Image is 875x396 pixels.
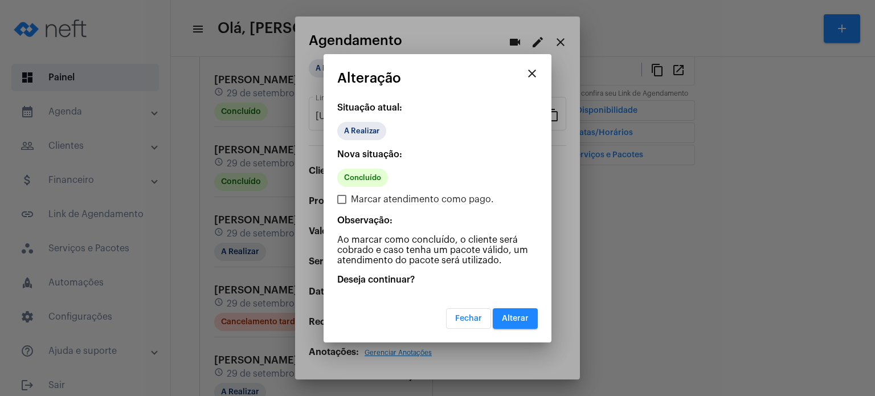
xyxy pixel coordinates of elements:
mat-chip: Concluído [337,169,388,187]
mat-icon: close [525,67,539,80]
p: Observação: [337,215,538,226]
button: Alterar [493,308,538,329]
span: Marcar atendimento como pago. [351,193,494,206]
span: Fechar [455,315,482,322]
p: Deseja continuar? [337,275,538,285]
p: Ao marcar como concluído, o cliente será cobrado e caso tenha um pacote válido, um atendimento do... [337,235,538,266]
p: Situação atual: [337,103,538,113]
span: Alteração [337,71,401,85]
mat-chip: A Realizar [337,122,386,140]
button: Fechar [446,308,491,329]
span: Alterar [502,315,529,322]
p: Nova situação: [337,149,538,160]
